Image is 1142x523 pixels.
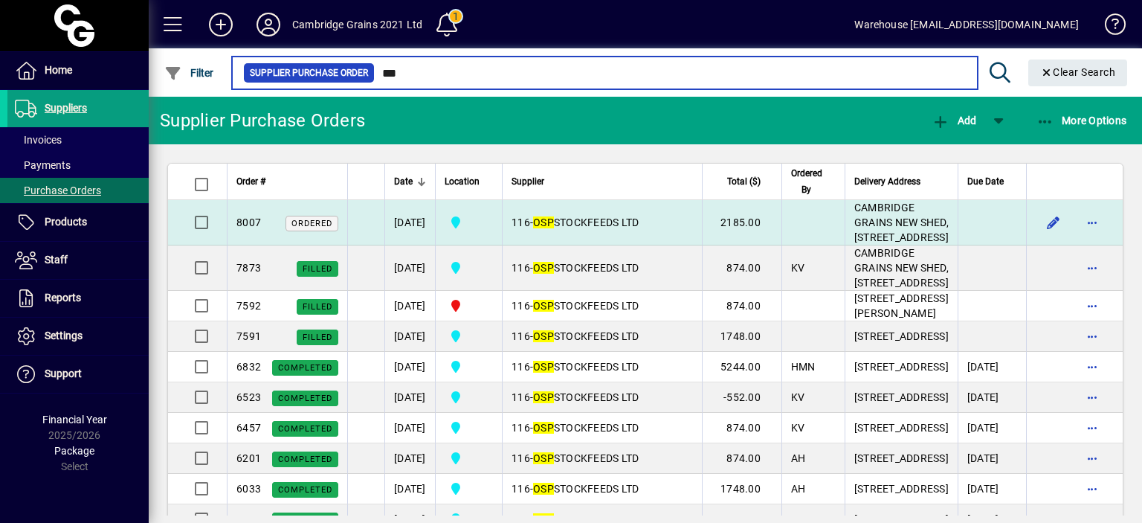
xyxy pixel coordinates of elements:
[791,422,805,434] span: KV
[7,52,149,89] a: Home
[7,280,149,317] a: Reports
[445,173,480,190] span: Location
[7,153,149,178] a: Payments
[702,200,781,246] td: 2185.00
[54,445,94,457] span: Package
[445,259,493,277] span: Cambridge Grains 2021 Ltd
[512,422,530,434] span: 116
[1080,385,1104,409] button: More options
[1080,324,1104,348] button: More options
[384,382,435,413] td: [DATE]
[1036,115,1127,126] span: More Options
[278,485,332,495] span: Completed
[7,242,149,279] a: Staff
[15,134,62,146] span: Invoices
[291,219,332,228] span: Ordered
[702,382,781,413] td: -552.00
[236,422,261,434] span: 6457
[502,352,702,382] td: -
[702,443,781,474] td: 874.00
[512,262,530,274] span: 116
[1080,256,1104,280] button: More options
[245,11,292,38] button: Profile
[1040,66,1116,78] span: Clear Search
[791,262,805,274] span: KV
[164,67,214,79] span: Filter
[967,173,1004,190] span: Due Date
[394,173,413,190] span: Date
[45,64,72,76] span: Home
[384,291,435,321] td: [DATE]
[278,363,332,373] span: Completed
[1033,107,1131,134] button: More Options
[512,173,693,190] div: Supplier
[384,321,435,352] td: [DATE]
[502,413,702,443] td: -
[845,352,958,382] td: [STREET_ADDRESS]
[7,204,149,241] a: Products
[7,318,149,355] a: Settings
[845,474,958,504] td: [STREET_ADDRESS]
[236,330,261,342] span: 7591
[533,361,554,373] em: OSP
[512,391,530,403] span: 116
[845,321,958,352] td: [STREET_ADDRESS]
[502,291,702,321] td: -
[303,302,332,312] span: Filled
[533,452,554,464] em: OSP
[45,330,83,341] span: Settings
[45,254,68,266] span: Staff
[791,165,836,198] div: Ordered By
[533,452,639,464] span: STOCKFEEDS LTD
[958,382,1026,413] td: [DATE]
[854,13,1079,36] div: Warehouse [EMAIL_ADDRESS][DOMAIN_NAME]
[445,327,493,345] span: Cambridge Grains 2021 Ltd
[303,264,332,274] span: Filled
[7,127,149,153] a: Invoices
[384,200,435,246] td: [DATE]
[533,300,554,312] em: OSP
[727,173,761,190] span: Total ($)
[702,291,781,321] td: 874.00
[533,422,639,434] span: STOCKFEEDS LTD
[236,216,261,228] span: 8007
[1042,211,1065,234] button: Edit
[702,246,781,291] td: 874.00
[384,413,435,443] td: [DATE]
[278,394,332,403] span: Completed
[445,358,493,376] span: Cambridge Grains 2021 Ltd
[236,361,261,373] span: 6832
[236,452,261,464] span: 6201
[958,413,1026,443] td: [DATE]
[1094,3,1123,51] a: Knowledge Base
[512,173,544,190] span: Supplier
[236,173,265,190] span: Order #
[1080,416,1104,440] button: More options
[384,474,435,504] td: [DATE]
[702,474,781,504] td: 1748.00
[1080,211,1104,234] button: More options
[958,474,1026,504] td: [DATE]
[702,352,781,382] td: 5244.00
[278,455,332,464] span: Completed
[533,216,554,228] em: OSP
[845,291,958,321] td: [STREET_ADDRESS][PERSON_NAME]
[533,216,639,228] span: STOCKFEEDS LTD
[502,474,702,504] td: -
[15,185,101,196] span: Purchase Orders
[502,443,702,474] td: -
[45,216,87,228] span: Products
[502,321,702,352] td: -
[533,391,554,403] em: OSP
[533,483,639,495] span: STOCKFEEDS LTD
[512,361,530,373] span: 116
[445,214,493,231] span: Cambridge Grains 2021 Ltd
[502,200,702,246] td: -
[533,300,639,312] span: STOCKFEEDS LTD
[533,330,554,342] em: OSP
[791,361,816,373] span: HMN
[161,60,218,86] button: Filter
[845,382,958,413] td: [STREET_ADDRESS]
[702,413,781,443] td: 874.00
[533,422,554,434] em: OSP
